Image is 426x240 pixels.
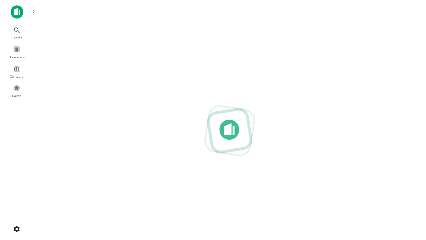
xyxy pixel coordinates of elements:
a: Contacts [2,62,31,80]
span: Search [11,35,22,40]
iframe: Chat Widget [393,165,426,197]
img: capitalize-icon.png [11,5,23,19]
a: Saved [2,82,31,100]
span: Contacts [10,74,23,79]
a: Borrowers [2,43,31,61]
a: Search [2,24,31,42]
span: Borrowers [9,54,25,60]
span: Saved [12,93,22,98]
